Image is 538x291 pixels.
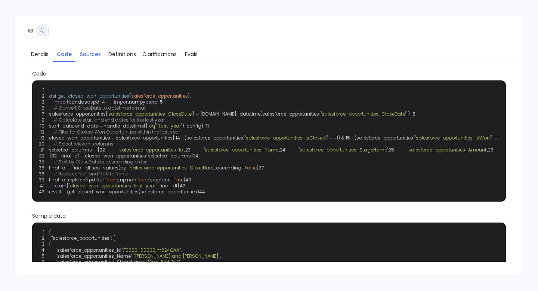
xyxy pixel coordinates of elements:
[34,253,49,259] span: 5
[123,247,124,253] span: :
[337,135,338,141] span: 1
[129,99,145,105] span: numpy
[245,165,257,171] span: False
[39,111,49,117] span: 7
[93,99,99,105] span: pd
[245,135,327,141] span: 'salesforce_opportunities_IsClosed'
[157,99,167,105] span: 5
[53,183,67,189] span: return
[53,105,146,111] span: # Convert CloseDate to datetime format
[53,159,146,165] span: # Sort by CloseDate in descending order
[57,50,72,58] span: Code
[118,147,184,153] span: 'salesforce_opportunities_Id'
[34,241,49,247] span: 3
[39,105,49,111] span: 6
[53,141,114,147] span: # Select relevant columns
[184,147,185,153] span: ,
[338,135,344,141] span: ) &
[188,93,191,99] span: ):
[56,259,146,265] span: "salesforce_opportunities_StageName"
[34,229,49,235] span: 1
[410,111,420,117] span: 8
[56,253,132,259] span: "salesforce_opportunities_Name"
[185,177,196,183] span: 40
[299,147,388,153] span: 'salesforce_opportunities_StageName'
[39,135,49,141] span: 13
[204,147,279,153] span: 'salesforce_opportunities_Name'
[39,99,49,105] span: 3
[142,50,177,58] span: Clarifications
[491,135,501,141] span: ] ==
[49,93,56,99] span: def
[58,93,129,99] span: get_closed_won_opportunities
[193,153,203,159] span: 34
[344,135,355,141] span: 15
[39,189,49,195] span: 43
[185,50,198,58] span: Evals
[146,259,147,265] span: :
[192,111,321,117] span: ] = [DOMAIN_NAME]_datetime(salesforce_opportunities[
[106,177,118,183] span: None
[39,165,49,171] span: 36
[39,93,49,99] span: 2
[39,129,49,135] span: 12
[34,241,504,247] span: {
[53,117,165,123] span: # Calculate start and end dates for the last year
[68,99,87,105] span: pandas
[39,147,49,153] span: 21
[80,50,101,58] span: Sources
[129,165,214,171] span: 'salesforce_opportunities_CloseDate'
[151,99,157,105] span: np
[49,111,108,117] span: salesforce_opportunities[
[174,177,183,183] span: True
[406,111,410,117] span: ])
[53,99,68,105] span: import
[49,165,129,171] span: final_df = final_df.sort_values(by=
[174,135,185,141] span: 14
[39,141,49,147] span: 20
[182,123,203,129] span: }, config)
[203,123,213,129] span: 11
[99,99,109,105] span: 4
[157,183,180,189] span: : final_df}
[39,117,49,123] span: 9
[137,177,149,183] span: None
[34,259,49,265] span: 6
[185,135,245,141] span: (salesforce_opportunities[
[279,147,280,153] span: ,
[199,189,210,195] span: 44
[355,135,415,141] span: (salesforce_opportunities[
[34,235,49,241] span: 2
[257,165,259,171] span: )
[99,147,109,153] span: 22
[389,147,399,153] span: 25
[118,177,137,183] span: , np.nan:
[149,177,174,183] span: }, inplace=
[111,235,115,241] span: : [
[67,183,68,189] span: {
[124,247,181,253] span: "0060H00000jm624QAA"
[157,123,158,129] span: :
[180,183,190,189] span: 42
[181,247,182,253] span: ,
[487,147,488,153] span: ,
[32,212,506,220] span: Sample data
[87,99,93,105] span: as
[214,165,245,171] span: , ascending=
[415,135,491,141] span: 'salesforce_opportunities_IsWon'
[49,177,106,183] span: final_df.replace({pd.NaT:
[34,247,49,253] span: 4
[220,253,221,259] span: ,
[132,253,133,259] span: :
[327,135,337,141] span: ] ==
[39,183,49,189] span: 41
[39,153,49,159] span: 32
[280,147,290,153] span: 24
[68,183,157,189] span: "closed_won_opportunities_last_year"
[51,235,111,241] span: "salesforce_opportunities"
[31,50,49,58] span: Details
[53,129,180,135] span: # Filter for Closed Won Opportunities within the last year
[39,159,49,165] span: 35
[49,229,51,235] span: {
